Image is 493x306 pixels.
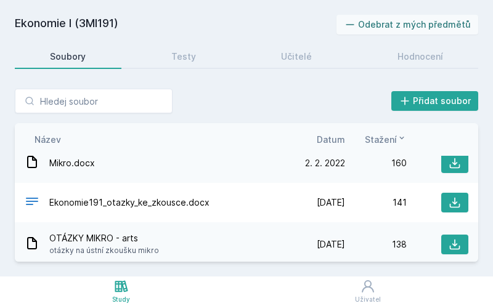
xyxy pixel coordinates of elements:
a: Hodnocení [362,44,479,69]
a: Soubory [15,44,121,69]
span: [DATE] [317,196,345,209]
span: Mikro.docx [49,157,95,169]
a: Učitelé [246,44,348,69]
div: Testy [171,50,196,63]
div: Učitelé [281,50,312,63]
button: Datum [317,133,345,146]
div: 141 [345,196,407,209]
h2: Ekonomie I (3MI191) [15,15,336,34]
span: Ekonomie191_otazky_ke_zkousce.docx [49,196,210,209]
button: Stažení [365,133,407,146]
div: DOCX [25,194,39,212]
button: Název [35,133,61,146]
div: 160 [345,157,407,169]
button: Přidat soubor [391,91,479,111]
span: OTÁZKY MIKRO - arts [49,232,159,244]
div: 138 [345,238,407,251]
span: Stažení [365,133,397,146]
div: Study [112,295,130,304]
span: [DATE] [317,238,345,251]
button: Odebrat z mých předmětů [336,15,479,34]
span: 2. 2. 2022 [305,157,345,169]
div: Soubory [50,50,86,63]
span: otázky na ústní zkoušku mikro [49,244,159,257]
div: Uživatel [355,295,381,304]
input: Hledej soubor [15,89,173,113]
a: Testy [136,44,232,69]
div: Hodnocení [397,50,443,63]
